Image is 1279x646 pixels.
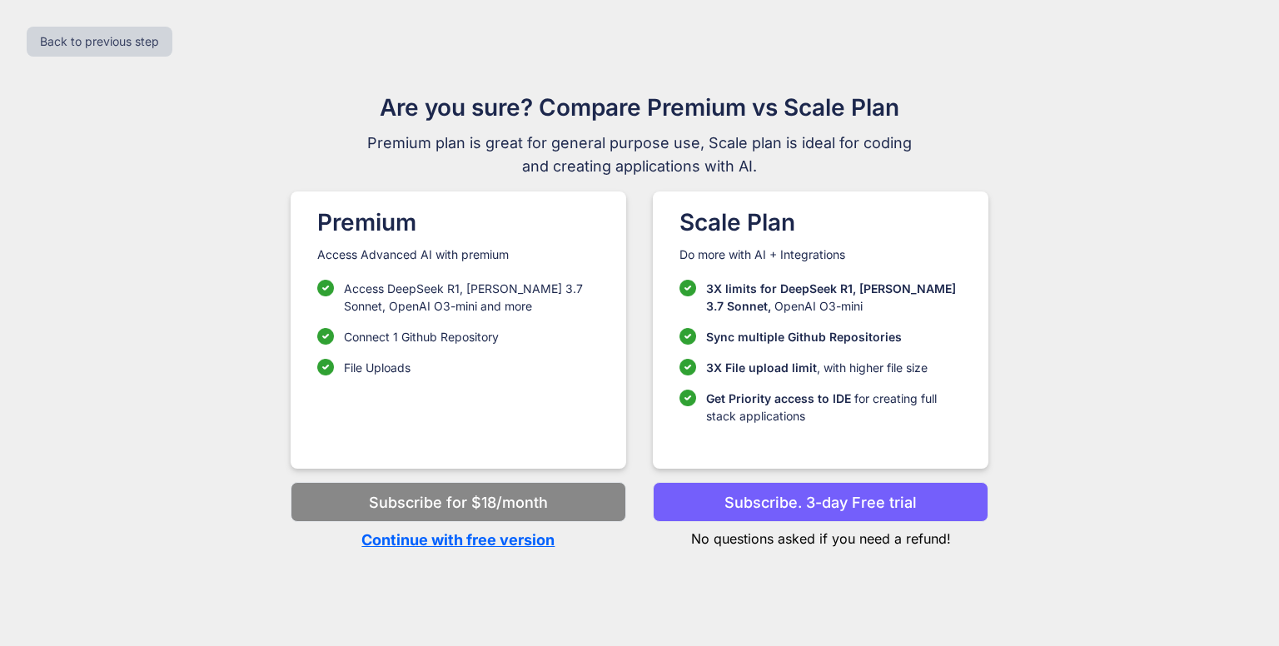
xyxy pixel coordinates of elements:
span: 3X limits for DeepSeek R1, [PERSON_NAME] 3.7 Sonnet, [706,281,956,313]
img: checklist [679,280,696,296]
img: checklist [679,390,696,406]
span: 3X File upload limit [706,360,817,375]
p: Do more with AI + Integrations [679,246,962,263]
p: Sync multiple Github Repositories [706,328,902,345]
img: checklist [679,328,696,345]
h1: Scale Plan [679,205,962,240]
p: No questions asked if you need a refund! [653,522,988,549]
p: File Uploads [344,359,411,376]
h1: Are you sure? Compare Premium vs Scale Plan [360,90,919,125]
button: Back to previous step [27,27,172,57]
p: Connect 1 Github Repository [344,328,499,345]
p: OpenAI O3-mini [706,280,962,315]
h1: Premium [317,205,600,240]
p: Subscribe for $18/month [369,491,548,514]
p: , with higher file size [706,359,928,376]
p: Access DeepSeek R1, [PERSON_NAME] 3.7 Sonnet, OpenAI O3-mini and more [344,280,600,315]
p: for creating full stack applications [706,390,962,425]
img: checklist [317,328,334,345]
img: checklist [317,280,334,296]
img: checklist [317,359,334,375]
p: Continue with free version [291,529,626,551]
img: checklist [679,359,696,375]
button: Subscribe for $18/month [291,482,626,522]
p: Access Advanced AI with premium [317,246,600,263]
p: Subscribe. 3-day Free trial [724,491,917,514]
span: Premium plan is great for general purpose use, Scale plan is ideal for coding and creating applic... [360,132,919,178]
button: Subscribe. 3-day Free trial [653,482,988,522]
span: Get Priority access to IDE [706,391,851,405]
